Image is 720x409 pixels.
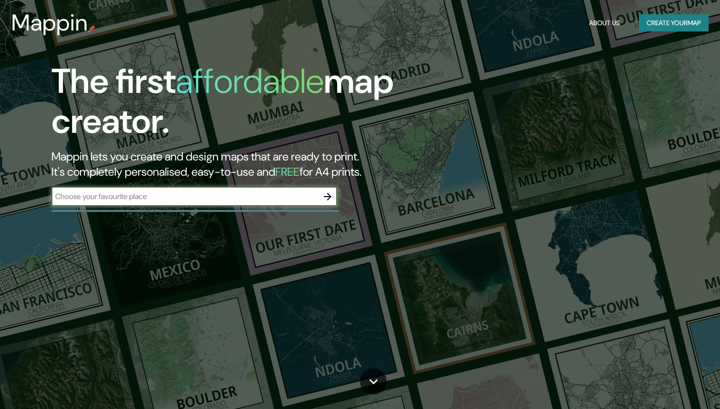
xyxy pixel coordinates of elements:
[639,14,709,32] button: Create yourmap
[11,10,88,36] h3: Mappin
[275,164,300,179] h5: FREE
[176,59,324,103] h1: affordable
[585,14,624,32] button: About Us
[51,61,411,149] h1: The first map creator.
[51,191,318,202] input: Choose your favourite place
[51,149,411,180] h2: Mappin lets you create and design maps that are ready to print. It's completely personalised, eas...
[88,25,96,32] img: mappin-pin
